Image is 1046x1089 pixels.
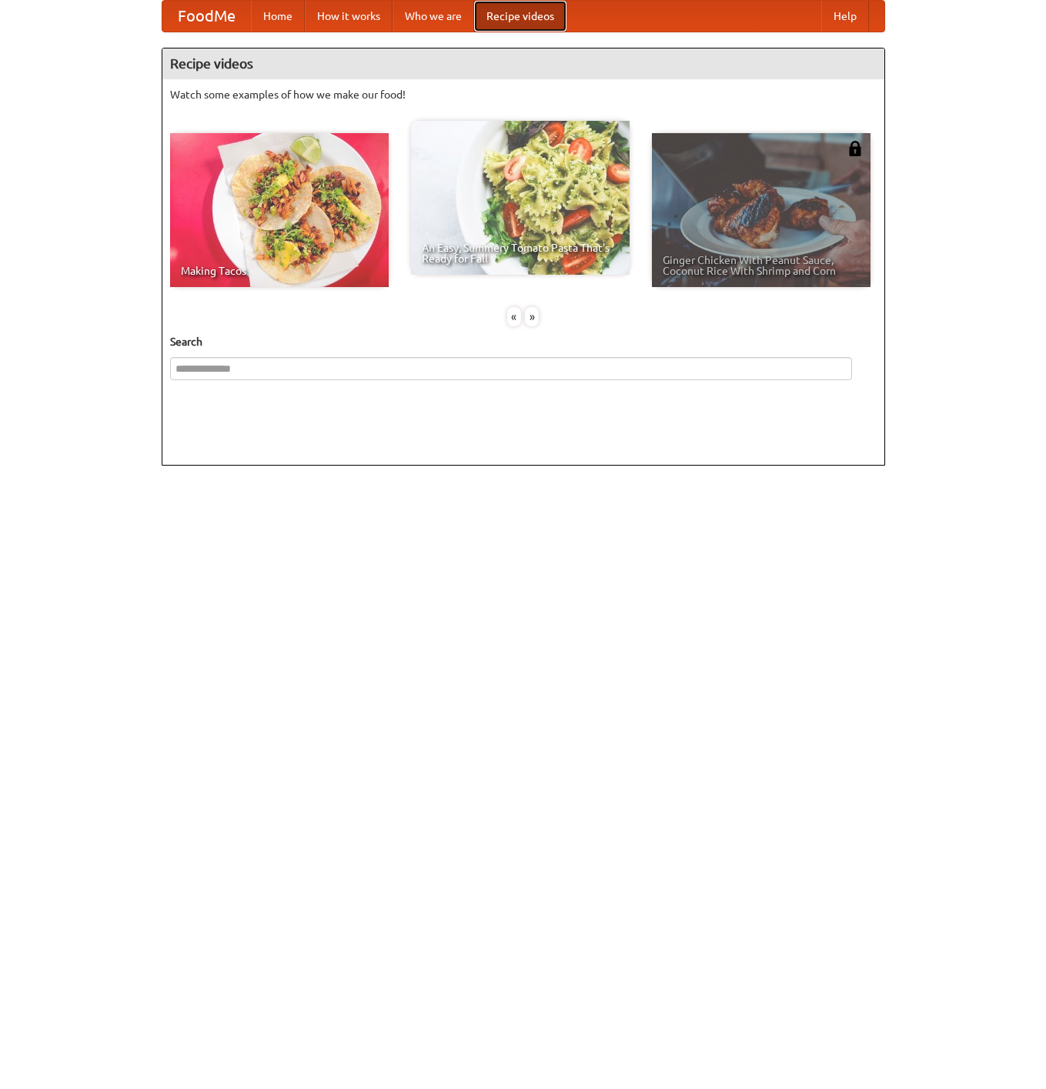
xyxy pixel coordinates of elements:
div: « [507,307,521,326]
img: 483408.png [847,141,863,156]
a: FoodMe [162,1,251,32]
span: Making Tacos [181,266,378,276]
div: » [525,307,539,326]
h5: Search [170,334,877,349]
h4: Recipe videos [162,48,884,79]
a: Help [821,1,869,32]
a: Recipe videos [474,1,566,32]
a: Making Tacos [170,133,389,287]
a: How it works [305,1,393,32]
a: An Easy, Summery Tomato Pasta That's Ready for Fall [411,121,630,275]
a: Home [251,1,305,32]
span: An Easy, Summery Tomato Pasta That's Ready for Fall [422,242,619,264]
a: Who we are [393,1,474,32]
p: Watch some examples of how we make our food! [170,87,877,102]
